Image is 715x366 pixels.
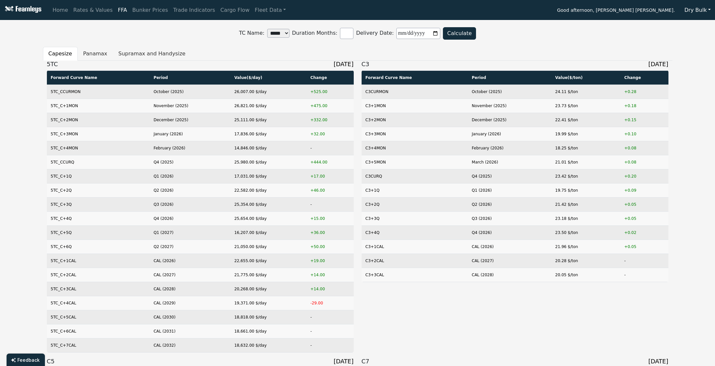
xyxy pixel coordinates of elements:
td: CAL (2028) [149,282,230,296]
td: February (2026) [149,141,230,155]
span: Good afternoon, [PERSON_NAME] [PERSON_NAME]. [557,5,675,16]
td: C3+2MON [362,113,468,127]
td: C3+3MON [362,127,468,141]
td: C3+4Q [362,225,468,240]
h3: C5 [47,358,354,365]
td: 19.75 $/ton [551,183,621,197]
td: March (2026) [468,155,551,169]
td: October (2025) [468,85,551,99]
td: CAL (2027) [468,254,551,268]
td: - [307,141,354,155]
td: - [307,310,354,324]
td: +19.00 [307,254,354,268]
label: Delivery Date: [356,25,443,42]
td: 17,031.00 $/day [230,169,307,183]
td: Q1 (2027) [149,225,230,240]
td: 23.42 $/ton [551,169,621,183]
img: Fearnleys Logo [3,6,41,14]
td: Q2 (2026) [149,183,230,197]
td: C3+4MON [362,141,468,155]
td: - [307,324,354,338]
td: +0.28 [620,85,668,99]
td: 5TC_C+4Q [47,211,150,225]
td: 25,980.00 $/day [230,155,307,169]
td: +0.05 [620,211,668,225]
td: Q2 (2027) [149,240,230,254]
td: CAL (2026) [149,254,230,268]
td: +50.00 [307,240,354,254]
td: 5TC_C+5CAL [47,310,150,324]
td: 5TC_C+5Q [47,225,150,240]
td: +475.00 [307,99,354,113]
td: - [307,338,354,352]
td: +46.00 [307,183,354,197]
td: 20,268.00 $/day [230,282,307,296]
td: C3CURMON [362,85,468,99]
td: +0.20 [620,169,668,183]
td: 21.01 $/ton [551,155,621,169]
td: 18,661.00 $/day [230,324,307,338]
td: C3+3Q [362,211,468,225]
th: Value ($/day) [230,70,307,85]
td: +0.08 [620,155,668,169]
a: FFA [115,4,130,17]
td: +32.00 [307,127,354,141]
td: CAL (2030) [149,310,230,324]
td: 5TC_C+1MON [47,99,150,113]
td: Q3 (2026) [149,197,230,211]
td: 18,818.00 $/day [230,310,307,324]
td: 5TC_C+4MON [47,141,150,155]
td: 22,655.00 $/day [230,254,307,268]
td: +0.10 [620,127,668,141]
td: February (2026) [468,141,551,155]
td: 5TC_C+3Q [47,197,150,211]
td: 22.41 $/ton [551,113,621,127]
td: +0.18 [620,99,668,113]
td: +0.08 [620,141,668,155]
td: 17,836.00 $/day [230,127,307,141]
th: Period [468,70,551,85]
td: CAL (2032) [149,338,230,352]
td: 26,007.00 $/day [230,85,307,99]
td: 5TC_C+6CAL [47,324,150,338]
td: +0.02 [620,225,668,240]
button: Panamax [78,47,113,61]
label: Duration Months: [292,25,356,42]
td: CAL (2027) [149,268,230,282]
td: November (2025) [468,99,551,113]
input: Duration Months: [340,28,353,39]
td: 20.28 $/ton [551,254,621,268]
td: 5TC_CCURQ [47,155,150,169]
th: Forward Curve Name [47,70,150,85]
td: 5TC_C+3MON [47,127,150,141]
td: +332.00 [307,113,354,127]
span: [DATE] [648,61,668,68]
td: 5TC_C+1CAL [47,254,150,268]
h3: 5TC [47,61,354,68]
td: +14.00 [307,268,354,282]
td: 25,654.00 $/day [230,211,307,225]
span: [DATE] [334,358,354,365]
button: Supramax and Handysize [113,47,191,61]
td: Q4 (2025) [468,169,551,183]
td: 21,050.00 $/day [230,240,307,254]
td: C3+3CAL [362,268,468,282]
td: - [620,254,668,268]
button: Capesize [43,47,78,61]
a: Fleet Data [252,4,288,17]
td: +0.05 [620,240,668,254]
td: 18,632.00 $/day [230,338,307,352]
td: +0.09 [620,183,668,197]
a: Bunker Prices [129,4,170,17]
td: 5TC_C+1Q [47,169,150,183]
td: 20.05 $/ton [551,268,621,282]
td: 26,821.00 $/day [230,99,307,113]
th: Period [149,70,230,85]
td: Q1 (2026) [468,183,551,197]
td: Q4 (2026) [149,211,230,225]
td: +17.00 [307,169,354,183]
td: +444.00 [307,155,354,169]
select: TC Name: [267,29,289,38]
td: 25,354.00 $/day [230,197,307,211]
td: 19.99 $/ton [551,127,621,141]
